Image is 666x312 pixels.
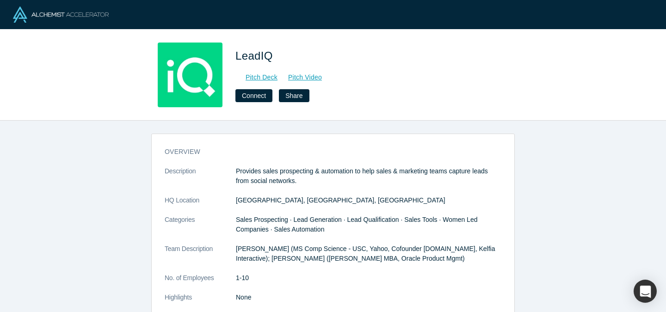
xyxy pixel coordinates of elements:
img: Alchemist Logo [13,6,109,23]
dd: [GEOGRAPHIC_DATA], [GEOGRAPHIC_DATA], [GEOGRAPHIC_DATA] [236,196,501,205]
p: Provides sales prospecting & automation to help sales & marketing teams capture leads from social... [236,166,501,186]
a: Pitch Deck [235,72,278,83]
button: Connect [235,89,272,102]
h3: overview [165,147,488,157]
button: Share [279,89,309,102]
p: None [236,293,501,302]
dt: No. of Employees [165,273,236,293]
dt: Team Description [165,244,236,273]
dd: 1-10 [236,273,501,283]
img: LeadIQ's Logo [158,43,222,107]
dt: Highlights [165,293,236,312]
dt: Description [165,166,236,196]
dt: HQ Location [165,196,236,215]
span: LeadIQ [235,49,276,62]
dt: Categories [165,215,236,244]
a: Pitch Video [278,72,322,83]
p: [PERSON_NAME] (MS Comp Science - USC, Yahoo, Cofounder [DOMAIN_NAME], Kelfia Interactive); [PERSO... [236,244,501,263]
span: Sales Prospecting · Lead Generation · Lead Qualification · Sales Tools · Women Led Companies · Sa... [236,216,477,233]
